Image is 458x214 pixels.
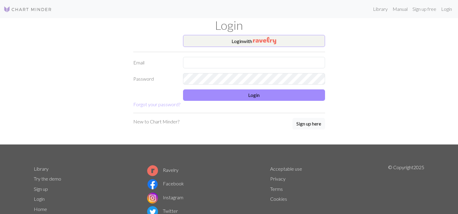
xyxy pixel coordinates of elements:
label: Password [130,73,179,85]
a: Login [34,196,45,202]
a: Twitter [147,208,178,214]
label: Email [130,57,179,68]
h1: Login [30,18,428,33]
a: Home [34,206,47,212]
a: Login [439,3,454,15]
img: Ravelry logo [147,165,158,176]
a: Sign up free [410,3,439,15]
button: Sign up here [292,118,325,129]
a: Terms [270,186,283,192]
a: Manual [390,3,410,15]
img: Facebook logo [147,179,158,190]
a: Ravelry [147,167,178,173]
p: New to Chart Minder? [133,118,179,125]
a: Privacy [270,176,286,181]
a: Instagram [147,194,183,200]
a: Cookies [270,196,287,202]
button: Login [183,89,325,101]
a: Facebook [147,181,184,186]
a: Acceptable use [270,166,302,172]
a: Sign up [34,186,48,192]
a: Library [371,3,390,15]
a: Library [34,166,49,172]
img: Logo [4,6,52,13]
button: Loginwith [183,35,325,47]
a: Try the demo [34,176,61,181]
img: Instagram logo [147,193,158,203]
a: Forgot your password? [133,101,180,107]
img: Ravelry [253,37,276,44]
